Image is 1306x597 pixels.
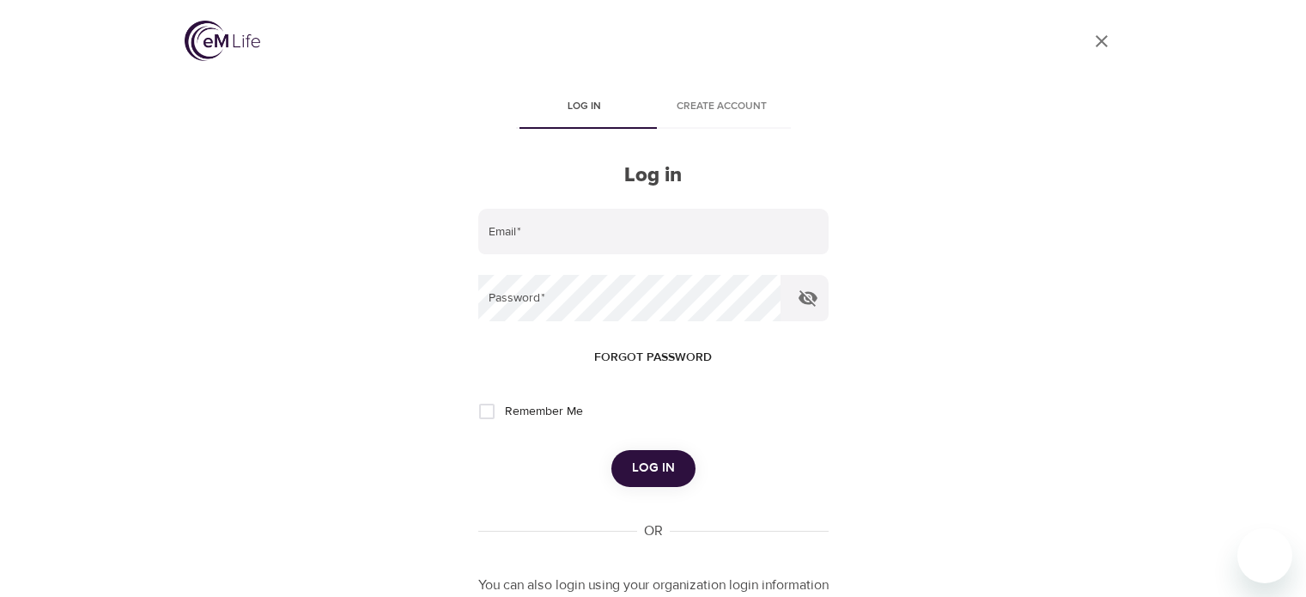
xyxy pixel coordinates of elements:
a: close [1081,21,1122,62]
img: logo [185,21,260,61]
button: Log in [611,450,696,486]
span: Log in [526,98,643,116]
div: OR [637,521,670,541]
iframe: Button to launch messaging window [1237,528,1292,583]
button: Forgot password [587,342,719,374]
span: Remember Me [505,403,583,421]
p: You can also login using your organization login information [478,576,829,595]
span: Create account [664,98,781,116]
div: disabled tabs example [478,88,829,129]
span: Forgot password [594,347,712,369]
span: Log in [632,457,675,479]
h2: Log in [478,163,829,188]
